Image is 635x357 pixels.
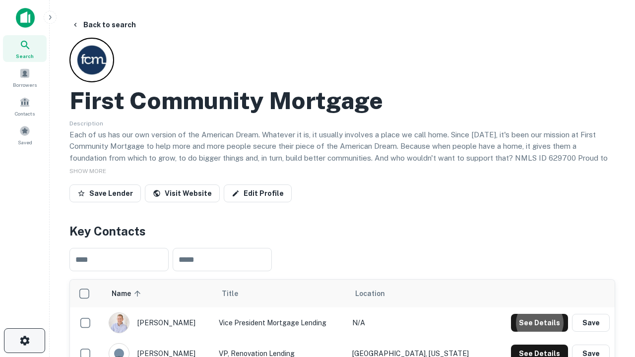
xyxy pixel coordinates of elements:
[16,52,34,60] span: Search
[67,16,140,34] button: Back to search
[145,184,220,202] a: Visit Website
[355,288,385,299] span: Location
[69,222,615,240] h4: Key Contacts
[347,307,491,338] td: N/A
[112,288,144,299] span: Name
[18,138,32,146] span: Saved
[69,168,106,175] span: SHOW MORE
[69,86,383,115] h2: First Community Mortgage
[109,312,209,333] div: [PERSON_NAME]
[214,307,347,338] td: Vice President Mortgage Lending
[222,288,251,299] span: Title
[13,81,37,89] span: Borrowers
[347,280,491,307] th: Location
[511,314,568,332] button: See Details
[572,314,610,332] button: Save
[585,246,635,294] iframe: Chat Widget
[16,8,35,28] img: capitalize-icon.png
[3,35,47,62] a: Search
[69,184,141,202] button: Save Lender
[15,110,35,118] span: Contacts
[104,280,214,307] th: Name
[3,64,47,91] a: Borrowers
[224,184,292,202] a: Edit Profile
[3,93,47,119] a: Contacts
[214,280,347,307] th: Title
[69,120,103,127] span: Description
[69,129,615,176] p: Each of us has our own version of the American Dream. Whatever it is, it usually involves a place...
[3,121,47,148] a: Saved
[109,313,129,333] img: 1520878720083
